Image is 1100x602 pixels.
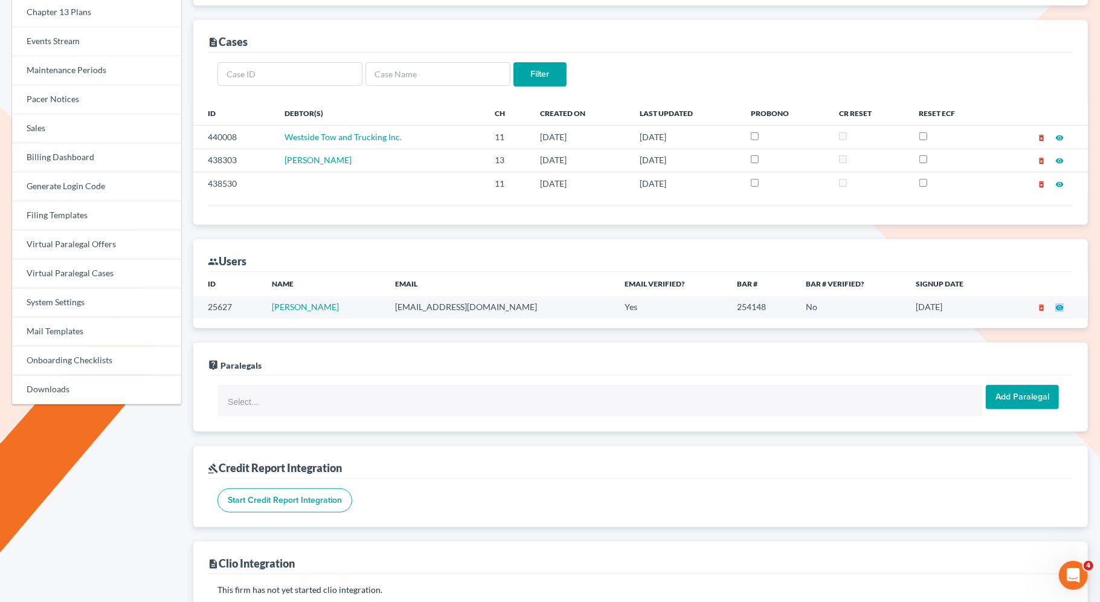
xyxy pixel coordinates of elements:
[208,556,295,571] div: Clio Integration
[193,296,262,319] td: 25627
[1055,134,1064,142] i: visibility
[485,126,530,149] td: 11
[630,126,742,149] td: [DATE]
[12,201,181,230] a: Filing Templates
[1037,155,1046,165] a: delete_forever
[208,360,219,371] i: live_help
[530,101,630,125] th: Created On
[208,461,342,475] div: Credit Report Integration
[217,584,1064,596] p: This firm has not yet started clio integration.
[208,37,219,48] i: description
[12,172,181,201] a: Generate Login Code
[1037,302,1046,312] a: delete_forever
[12,27,181,56] a: Events Stream
[208,34,248,49] div: Cases
[796,272,906,296] th: Bar # Verified?
[1037,303,1046,312] i: delete_forever
[365,62,510,86] input: Case Name
[530,172,630,195] td: [DATE]
[1037,178,1046,189] a: delete_forever
[727,296,796,319] td: 254148
[12,85,181,114] a: Pacer Notices
[907,296,1002,319] td: [DATE]
[986,385,1059,409] input: Add Paralegal
[285,155,352,165] a: [PERSON_NAME]
[193,272,262,296] th: ID
[530,149,630,172] td: [DATE]
[217,488,352,513] input: Start Credit Report Integration
[615,272,728,296] th: Email Verified?
[12,317,181,346] a: Mail Templates
[907,272,1002,296] th: Signup Date
[1059,561,1088,590] iframe: Intercom live chat
[208,558,219,569] i: description
[1055,132,1064,142] a: visibility
[262,272,385,296] th: Name
[193,149,275,172] td: 438303
[1055,178,1064,189] a: visibility
[12,56,181,85] a: Maintenance Periods
[12,346,181,375] a: Onboarding Checklists
[910,101,995,125] th: Reset ECF
[727,272,796,296] th: Bar #
[485,101,530,125] th: Ch
[513,62,567,86] input: Filter
[285,132,402,142] a: Westside Tow and Trucking Inc.
[193,101,275,125] th: ID
[12,114,181,143] a: Sales
[1055,157,1064,165] i: visibility
[1037,180,1046,189] i: delete_forever
[385,296,615,319] td: [EMAIL_ADDRESS][DOMAIN_NAME]
[12,375,181,404] a: Downloads
[829,101,909,125] th: CR Reset
[630,101,742,125] th: Last Updated
[12,230,181,259] a: Virtual Paralegal Offers
[615,296,728,319] td: Yes
[1055,302,1064,312] a: visibility
[485,172,530,195] td: 11
[485,149,530,172] td: 13
[220,360,262,371] span: Paralegals
[1037,134,1046,142] i: delete_forever
[193,172,275,195] td: 438530
[193,126,275,149] td: 440008
[385,272,615,296] th: Email
[1055,303,1064,312] i: visibility
[208,463,219,474] i: gavel
[275,101,485,125] th: Debtor(s)
[12,143,181,172] a: Billing Dashboard
[1055,180,1064,189] i: visibility
[530,126,630,149] td: [DATE]
[1037,132,1046,142] a: delete_forever
[217,62,362,86] input: Case ID
[796,296,906,319] td: No
[208,256,219,267] i: group
[272,302,339,312] a: [PERSON_NAME]
[1037,157,1046,165] i: delete_forever
[630,172,742,195] td: [DATE]
[630,149,742,172] td: [DATE]
[741,101,829,125] th: ProBono
[12,288,181,317] a: System Settings
[1084,561,1093,571] span: 4
[208,254,246,268] div: Users
[1055,155,1064,165] a: visibility
[12,259,181,288] a: Virtual Paralegal Cases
